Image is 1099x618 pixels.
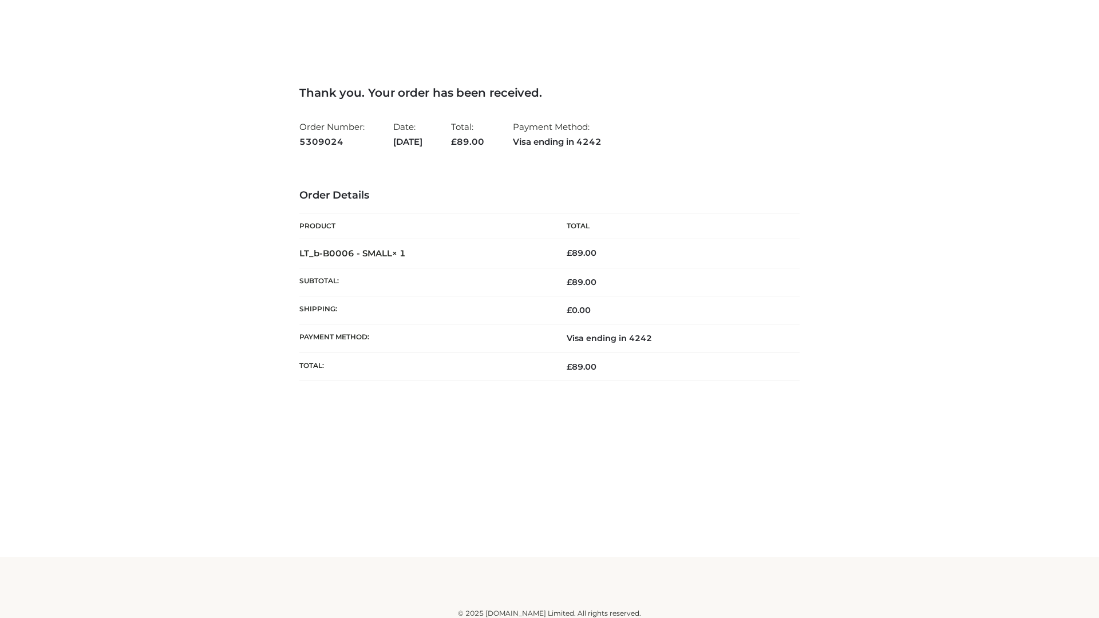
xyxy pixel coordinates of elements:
li: Payment Method: [513,117,602,152]
span: 89.00 [451,136,484,147]
th: Total [549,213,800,239]
th: Total: [299,352,549,381]
bdi: 0.00 [567,305,591,315]
th: Shipping: [299,296,549,324]
strong: 5309024 [299,134,365,149]
h3: Thank you. Your order has been received. [299,86,800,100]
strong: × 1 [392,248,406,259]
span: £ [451,136,457,147]
li: Date: [393,117,422,152]
th: Subtotal: [299,268,549,296]
th: Product [299,213,549,239]
th: Payment method: [299,324,549,352]
span: £ [567,362,572,372]
span: 89.00 [567,362,596,372]
span: £ [567,248,572,258]
bdi: 89.00 [567,248,596,258]
strong: LT_b-B0006 - SMALL [299,248,406,259]
span: 89.00 [567,277,596,287]
li: Order Number: [299,117,365,152]
li: Total: [451,117,484,152]
strong: [DATE] [393,134,422,149]
span: £ [567,305,572,315]
h3: Order Details [299,189,800,202]
span: £ [567,277,572,287]
td: Visa ending in 4242 [549,324,800,352]
strong: Visa ending in 4242 [513,134,602,149]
